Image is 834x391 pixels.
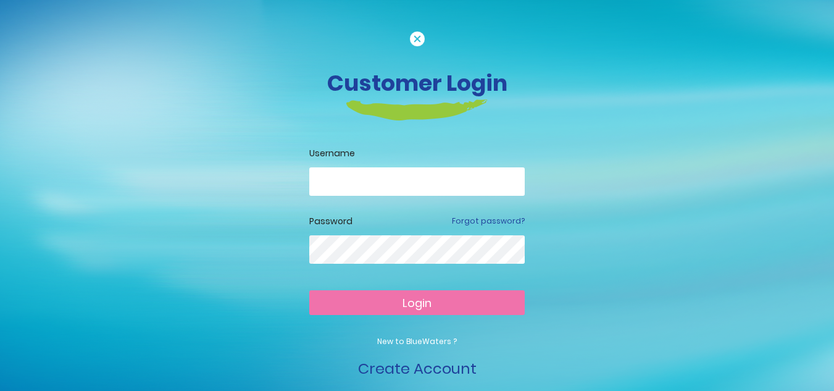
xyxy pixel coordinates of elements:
p: New to BlueWaters ? [309,336,525,347]
button: Login [309,290,525,315]
a: Create Account [358,358,477,379]
label: Password [309,215,352,228]
label: Username [309,147,525,160]
img: login-heading-border.png [346,99,488,120]
span: Login [402,295,432,311]
img: cancel [410,32,425,46]
a: Forgot password? [452,216,525,227]
h3: Customer Login [75,70,760,96]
